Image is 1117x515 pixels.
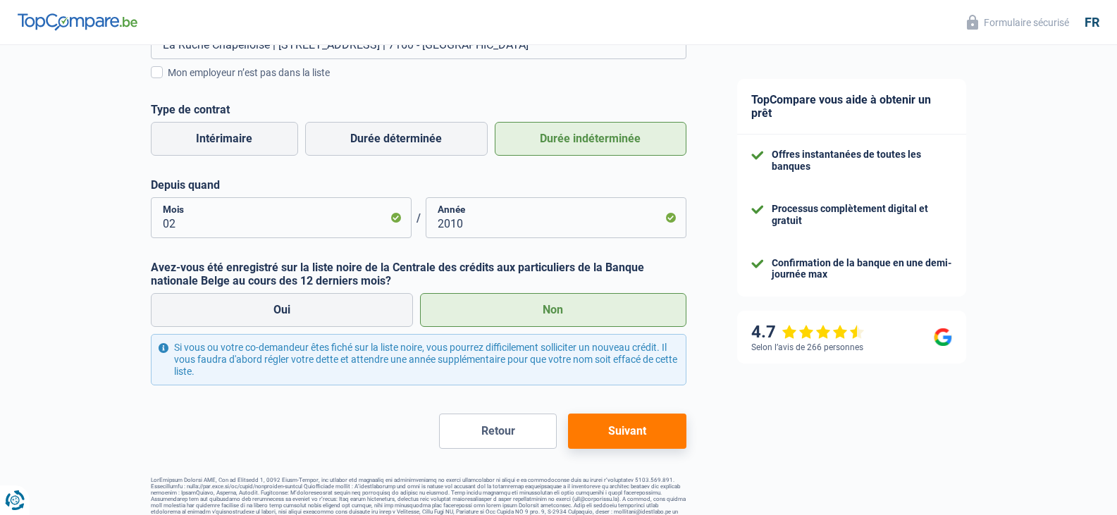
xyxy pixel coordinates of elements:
button: Formulaire sécurisé [958,11,1078,34]
label: Oui [151,293,414,327]
div: Si vous ou votre co-demandeur êtes fiché sur la liste noire, vous pourrez difficilement sollicite... [151,334,686,385]
label: Type de contrat [151,103,686,116]
input: AAAA [426,197,686,238]
button: Suivant [568,414,686,449]
span: / [412,211,426,225]
div: TopCompare vous aide à obtenir un prêt [737,79,966,135]
label: Avez-vous été enregistré sur la liste noire de la Centrale des crédits aux particuliers de la Ban... [151,261,686,287]
label: Non [420,293,686,327]
div: Confirmation de la banque en une demi-journée max [772,257,952,281]
label: Depuis quand [151,178,686,192]
div: fr [1085,15,1099,30]
label: Durée indéterminée [495,122,686,156]
div: 4.7 [751,322,865,342]
div: Selon l’avis de 266 personnes [751,342,863,352]
label: Intérimaire [151,122,298,156]
div: Offres instantanées de toutes les banques [772,149,952,173]
div: Mon employeur n’est pas dans la liste [168,66,686,80]
img: TopCompare Logo [18,13,137,30]
button: Retour [439,414,557,449]
label: Durée déterminée [305,122,488,156]
input: MM [151,197,412,238]
div: Processus complètement digital et gratuit [772,203,952,227]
